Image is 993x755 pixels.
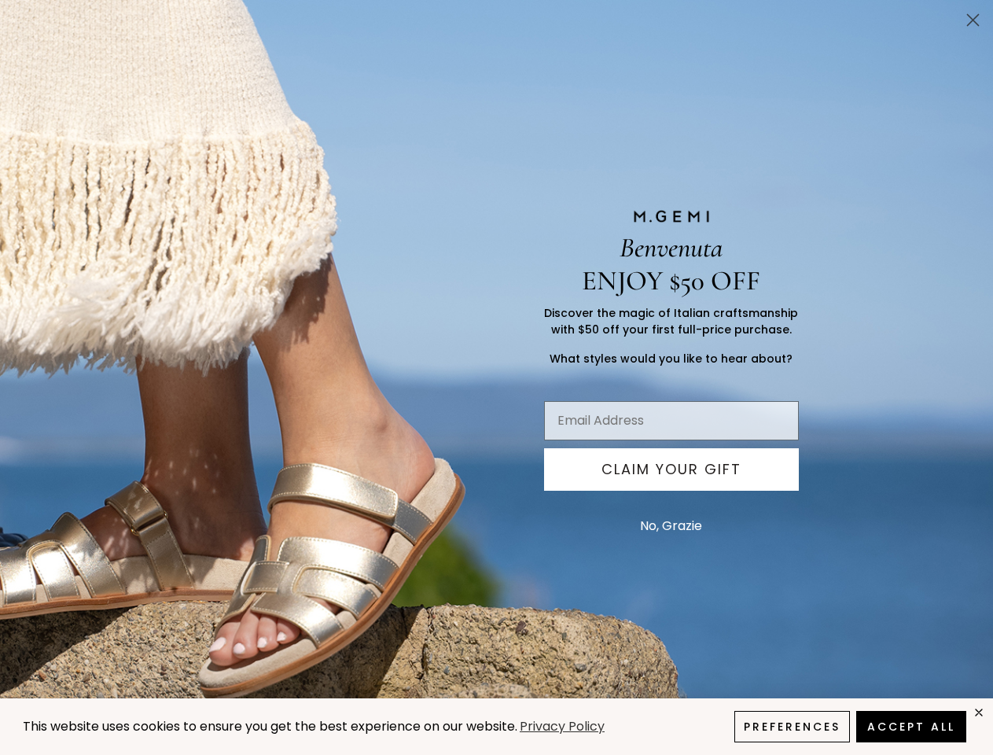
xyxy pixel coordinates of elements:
button: Accept All [856,711,966,742]
span: This website uses cookies to ensure you get the best experience on our website. [23,717,517,735]
button: CLAIM YOUR GIFT [544,448,799,491]
span: Benvenuta [620,231,723,264]
button: Close dialog [959,6,987,34]
span: ENJOY $50 OFF [582,264,760,297]
input: Email Address [544,401,799,440]
button: Preferences [734,711,850,742]
div: close [973,706,985,719]
img: M.GEMI [632,209,711,223]
span: What styles would you like to hear about? [550,351,793,366]
button: No, Grazie [632,506,710,546]
span: Discover the magic of Italian craftsmanship with $50 off your first full-price purchase. [544,305,798,337]
a: Privacy Policy (opens in a new tab) [517,717,607,737]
